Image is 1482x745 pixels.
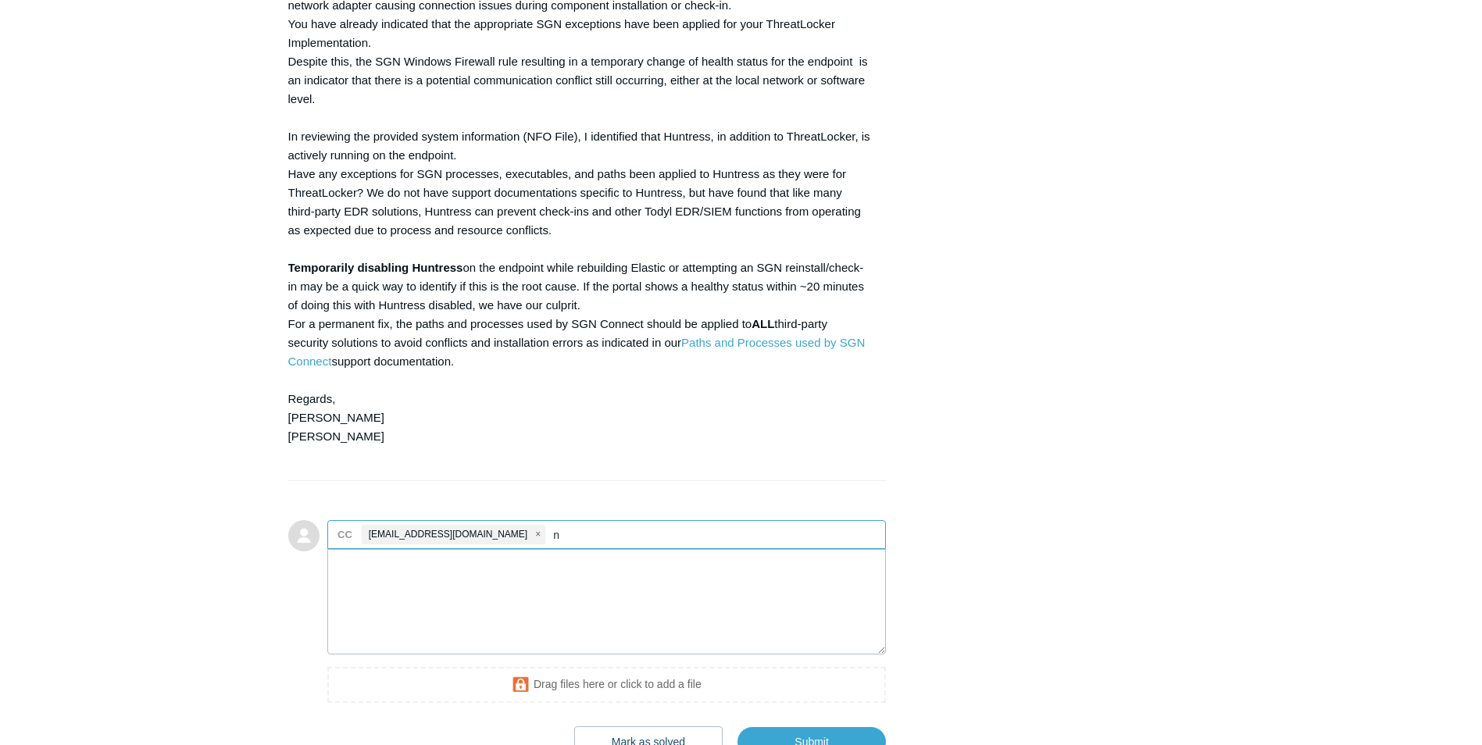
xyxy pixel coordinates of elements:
textarea: Add your reply [327,549,887,654]
span: [EMAIL_ADDRESS][DOMAIN_NAME] [369,526,527,544]
label: CC [337,523,352,547]
strong: Temporarily disabling Huntress [288,261,463,274]
span: close [535,526,541,544]
strong: ALL [752,317,774,330]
